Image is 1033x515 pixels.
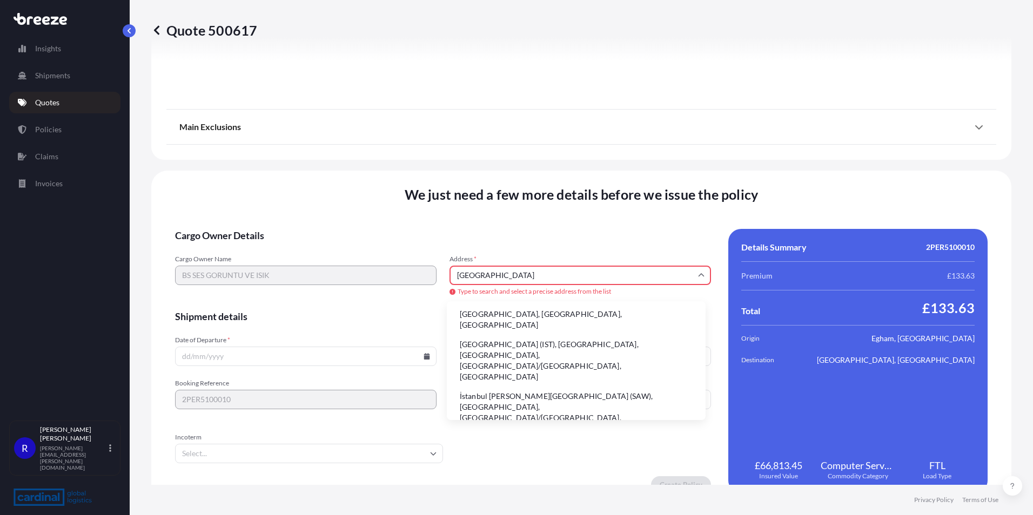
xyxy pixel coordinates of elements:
[179,114,983,140] div: Main Exclusions
[451,336,701,385] li: [GEOGRAPHIC_DATA] (IST), [GEOGRAPHIC_DATA], [GEOGRAPHIC_DATA], [GEOGRAPHIC_DATA]/[GEOGRAPHIC_DATA...
[962,496,998,504] a: Terms of Use
[923,472,951,480] span: Load Type
[450,266,711,285] input: Cargo owner address
[175,379,437,388] span: Booking Reference
[35,70,70,81] p: Shipments
[741,270,773,281] span: Premium
[40,425,107,443] p: [PERSON_NAME] [PERSON_NAME]
[175,347,437,366] input: dd/mm/yyyy
[926,242,975,253] span: 2PER5100010
[9,65,120,86] a: Shipments
[828,472,888,480] span: Commodity Category
[9,173,120,194] a: Invoices
[741,306,760,316] span: Total
[450,287,711,296] span: Type to search and select a precise address from the list
[175,255,437,263] span: Cargo Owner Name
[871,333,975,344] span: Egham, [GEOGRAPHIC_DATA]
[947,270,975,281] span: £133.63
[40,445,107,471] p: [PERSON_NAME][EMAIL_ADDRESS][PERSON_NAME][DOMAIN_NAME]
[14,489,92,506] img: organization-logo
[9,38,120,59] a: Insights
[451,388,701,437] li: İstanbul [PERSON_NAME][GEOGRAPHIC_DATA] (SAW), [GEOGRAPHIC_DATA], [GEOGRAPHIC_DATA]/[GEOGRAPHIC_D...
[151,22,257,39] p: Quote 500617
[759,472,798,480] span: Insured Value
[9,92,120,113] a: Quotes
[817,355,975,365] span: [GEOGRAPHIC_DATA], [GEOGRAPHIC_DATA]
[9,146,120,167] a: Claims
[914,496,954,504] a: Privacy Policy
[9,119,120,140] a: Policies
[660,479,702,490] p: Create Policy
[35,43,61,54] p: Insights
[35,97,59,108] p: Quotes
[175,390,437,409] input: Your internal reference
[22,443,28,453] span: R
[821,459,896,472] span: Computer Servers, Desktop Computers, Computer Parts, Peripherals
[922,299,975,316] span: £133.63
[741,242,807,253] span: Details Summary
[651,476,711,493] button: Create Policy
[35,124,62,135] p: Policies
[175,336,437,344] span: Date of Departure
[405,186,759,203] span: We just need a few more details before we issue the policy
[741,333,802,344] span: Origin
[175,444,443,463] input: Select...
[929,459,945,472] span: FTL
[175,310,711,323] span: Shipment details
[175,229,711,242] span: Cargo Owner Details
[741,355,802,365] span: Destination
[175,433,443,442] span: Incoterm
[179,121,241,132] span: Main Exclusions
[755,459,802,472] span: £66,813.45
[35,178,63,189] p: Invoices
[450,255,711,263] span: Address
[35,151,58,162] p: Claims
[451,306,701,334] li: [GEOGRAPHIC_DATA], [GEOGRAPHIC_DATA], [GEOGRAPHIC_DATA]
